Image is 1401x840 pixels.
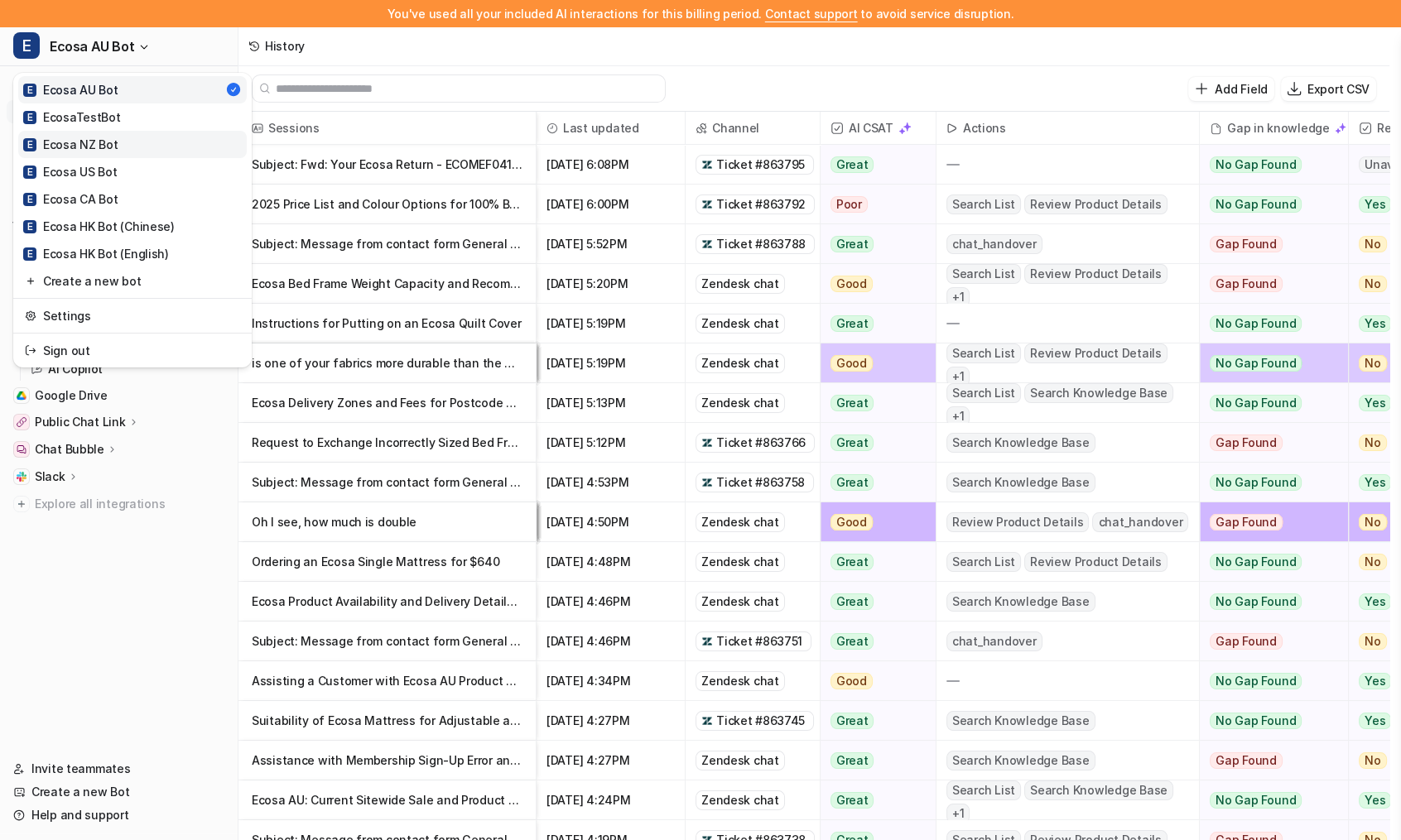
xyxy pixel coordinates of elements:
div: Ecosa US Bot [23,163,118,180]
span: E [23,84,36,97]
div: EEcosa AU Bot [13,73,252,367]
span: E [23,111,36,124]
div: Ecosa HK Bot (English) [23,245,169,262]
span: E [23,220,36,233]
div: Ecosa NZ Bot [23,136,118,153]
img: reset [25,272,36,290]
img: reset [25,342,36,359]
img: reset [25,307,36,324]
a: Sign out [18,337,247,364]
span: E [23,193,36,206]
div: EcosaTestBot [23,108,121,126]
a: Create a new bot [18,267,247,295]
a: Settings [18,302,247,329]
div: Ecosa AU Bot [23,81,118,98]
span: E [23,247,36,261]
div: Ecosa HK Bot (Chinese) [23,218,175,235]
span: E [23,138,36,151]
span: E [13,32,40,59]
span: Ecosa AU Bot [50,35,134,58]
div: Ecosa CA Bot [23,190,118,208]
span: E [23,166,36,179]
